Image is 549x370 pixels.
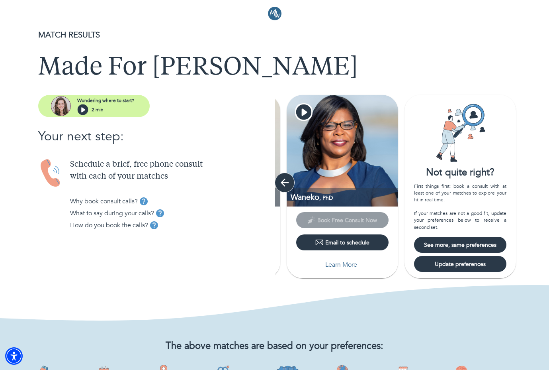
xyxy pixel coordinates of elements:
p: PhD [291,192,398,203]
button: tooltip [148,219,160,231]
img: assistant [51,96,71,116]
img: Logo [268,7,281,20]
div: First things first: book a consult with at least one of your matches to explore your fit in real ... [414,183,506,231]
div: Not quite right? [404,166,516,179]
h2: The above matches are based on your preferences: [38,340,511,352]
img: Waneko Bivens-Saxton profile [287,95,398,207]
p: MATCH RESULTS [38,29,511,41]
button: Learn More [296,257,389,273]
img: Card icon [430,103,490,163]
p: Why book consult calls? [70,197,138,206]
p: Schedule a brief, free phone consult with each of your matches [70,159,275,183]
button: See more, same preferences [414,237,506,253]
p: Learn More [325,260,357,270]
span: This provider has not yet shared their calendar link. Please email the provider to schedule [296,216,389,224]
img: Handset [38,159,64,188]
p: How do you book the calls? [70,220,148,230]
span: Update preferences [417,260,503,268]
div: Email to schedule [315,238,369,246]
button: Email to schedule [296,234,389,250]
h1: Made For [PERSON_NAME] [38,54,511,83]
span: , PhD [319,194,333,202]
p: What to say during your calls? [70,209,154,218]
p: Your next step: [38,127,275,146]
button: tooltip [138,195,150,207]
p: Wondering where to start? [77,97,134,104]
span: See more, same preferences [417,241,503,249]
p: 2 min [92,106,104,113]
button: Update preferences [414,256,506,272]
button: assistantWondering where to start?2 min [38,95,150,117]
div: Accessibility Menu [5,347,23,365]
button: tooltip [154,207,166,219]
